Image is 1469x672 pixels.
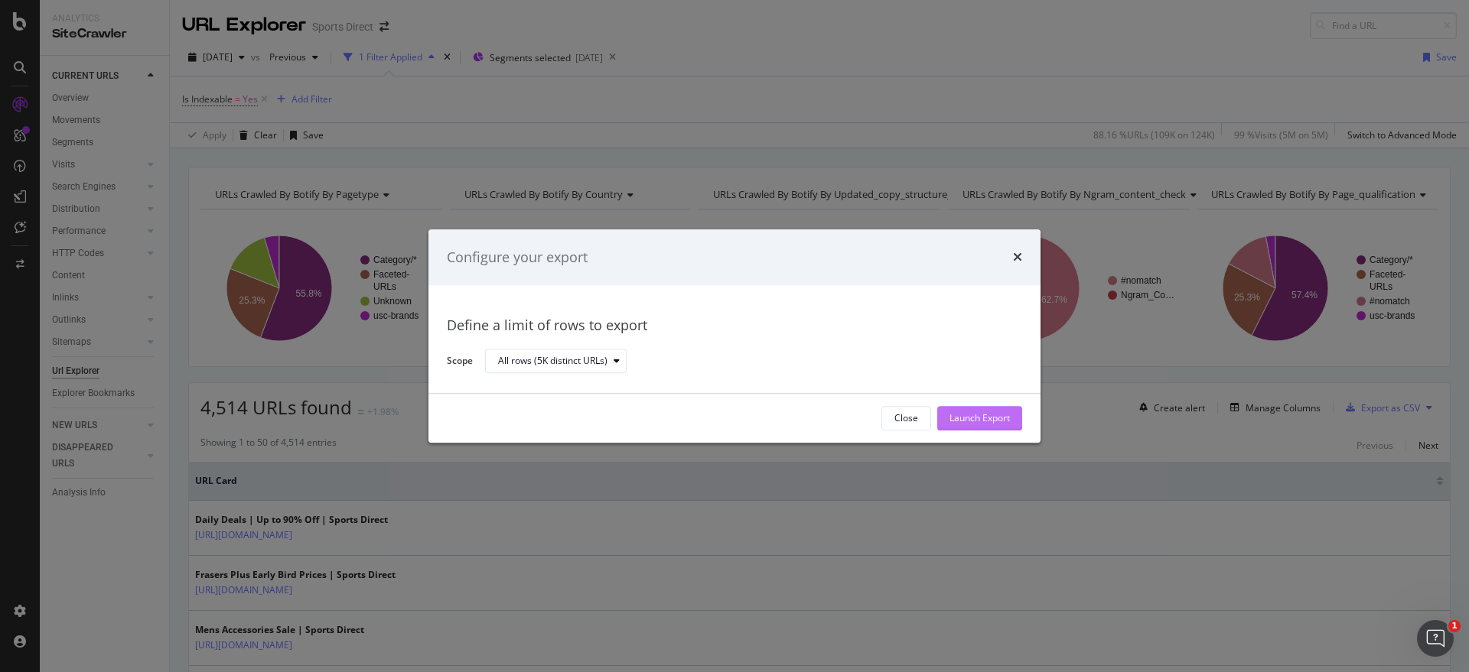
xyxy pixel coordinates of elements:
div: Define a limit of rows to export [447,317,1022,336]
button: All rows (5K distinct URLs) [485,349,627,374]
button: Close [881,406,931,430]
div: times [1013,248,1022,268]
iframe: Intercom live chat [1417,620,1454,657]
div: modal [428,229,1041,443]
div: Configure your export [447,248,588,268]
div: Close [894,412,918,425]
div: All rows (5K distinct URLs) [498,357,607,366]
button: Launch Export [937,406,1022,430]
label: Scope [447,354,473,371]
span: 1 [1448,620,1461,632]
div: Launch Export [949,412,1010,425]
